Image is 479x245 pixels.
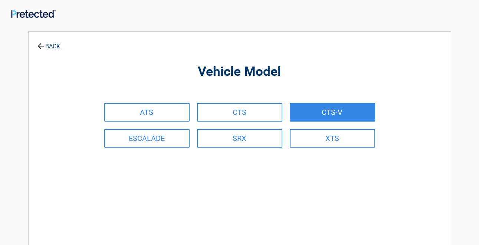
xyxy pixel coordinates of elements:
[104,103,190,122] a: ATS
[197,103,282,122] a: CTS
[290,129,375,148] a: XTS
[69,63,410,81] h2: Vehicle Model
[197,129,282,148] a: SRX
[104,129,190,148] a: ESCALADE
[36,36,62,49] a: BACK
[290,103,375,122] a: CTS-V
[11,10,56,18] img: Main Logo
